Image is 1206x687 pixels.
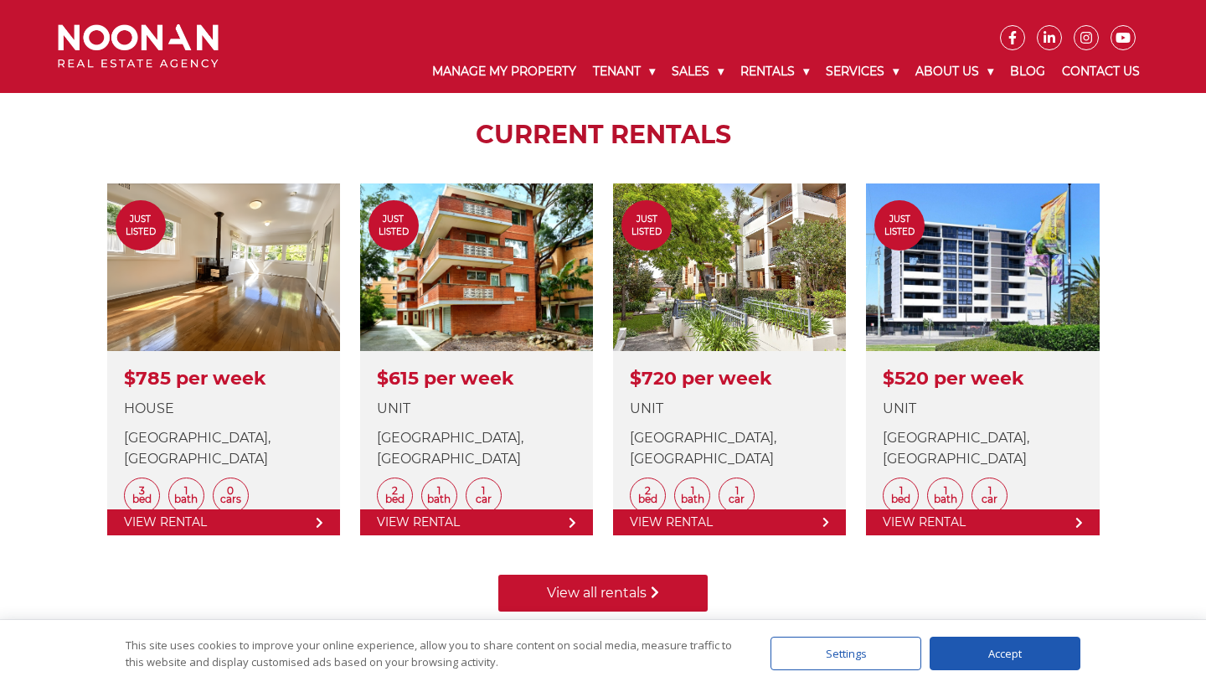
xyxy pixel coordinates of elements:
[621,213,672,238] span: Just Listed
[498,575,708,612] a: View all rentals
[126,637,737,670] div: This site uses cookies to improve your online experience, allow you to share content on social me...
[424,50,585,93] a: Manage My Property
[817,50,907,93] a: Services
[58,24,219,69] img: Noonan Real Estate Agency
[585,50,663,93] a: Tenant
[116,213,166,238] span: Just Listed
[732,50,817,93] a: Rentals
[907,50,1002,93] a: About Us
[1054,50,1148,93] a: Contact Us
[87,120,1120,150] h2: CURRENT RENTALS
[368,213,419,238] span: Just Listed
[874,213,925,238] span: Just Listed
[770,637,921,670] div: Settings
[1002,50,1054,93] a: Blog
[930,637,1080,670] div: Accept
[663,50,732,93] a: Sales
